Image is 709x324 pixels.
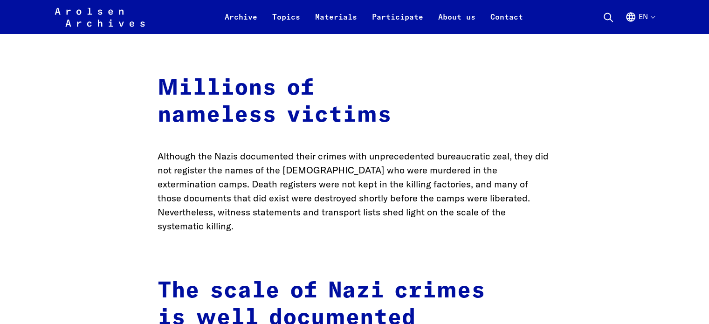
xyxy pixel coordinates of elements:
a: Contact [483,11,530,34]
button: English, language selection [625,11,654,34]
a: Archive [217,11,265,34]
nav: Primary [217,6,530,28]
h2: Millions of nameless victims [158,75,552,129]
p: Although the Nazis documented their crimes with unprecedented bureaucratic zeal, they did not reg... [158,149,552,233]
a: Topics [265,11,308,34]
a: Participate [365,11,431,34]
a: Materials [308,11,365,34]
a: About us [431,11,483,34]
